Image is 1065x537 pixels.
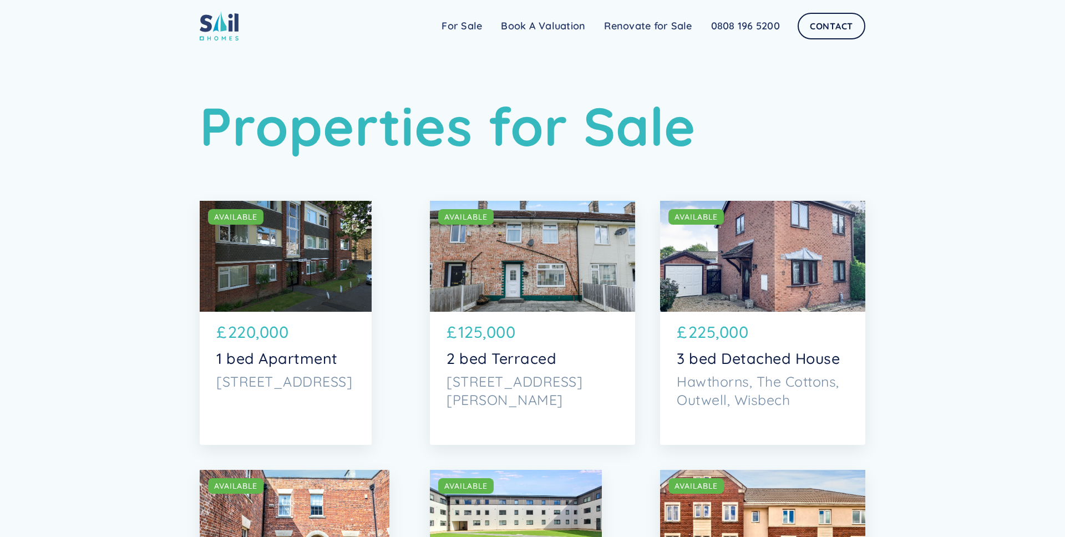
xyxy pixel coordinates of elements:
a: Book A Valuation [491,15,595,37]
p: 220,000 [228,320,289,344]
p: [STREET_ADDRESS][PERSON_NAME] [447,373,618,409]
div: AVAILABLE [214,211,257,222]
div: AVAILABLE [674,480,718,492]
p: 125,000 [458,320,516,344]
p: £ [216,320,227,344]
a: For Sale [432,15,491,37]
a: AVAILABLE£125,0002 bed Terraced[STREET_ADDRESS][PERSON_NAME] [430,201,635,445]
p: £ [677,320,687,344]
a: 0808 196 5200 [702,15,789,37]
p: 2 bed Terraced [447,349,618,367]
h1: Properties for Sale [200,94,865,158]
p: 3 bed Detached House [677,349,849,367]
div: AVAILABLE [444,480,488,492]
div: AVAILABLE [214,480,257,492]
img: sail home logo colored [200,11,239,40]
a: Renovate for Sale [595,15,701,37]
p: [STREET_ADDRESS] [216,373,355,391]
p: 225,000 [688,320,749,344]
p: 1 bed Apartment [216,349,355,367]
p: £ [447,320,457,344]
a: AVAILABLE£220,0001 bed Apartment[STREET_ADDRESS] [200,201,372,445]
div: AVAILABLE [444,211,488,222]
p: Hawthorns, The Cottons, Outwell, Wisbech [677,373,849,409]
div: AVAILABLE [674,211,718,222]
a: Contact [798,13,865,39]
a: AVAILABLE£225,0003 bed Detached HouseHawthorns, The Cottons, Outwell, Wisbech [660,201,865,445]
